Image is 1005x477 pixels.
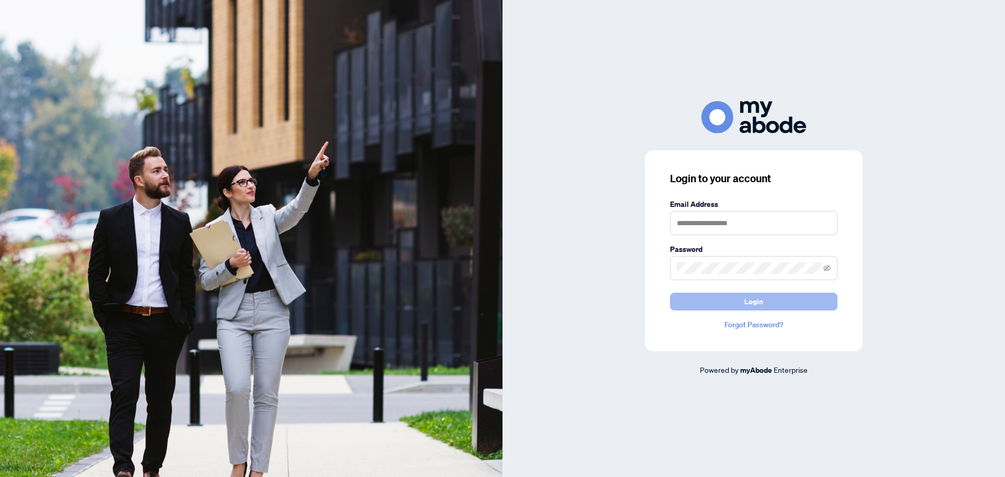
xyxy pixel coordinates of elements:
[670,293,837,310] button: Login
[670,243,837,255] label: Password
[701,101,806,133] img: ma-logo
[774,365,808,374] span: Enterprise
[823,264,831,272] span: eye-invisible
[670,198,837,210] label: Email Address
[700,365,739,374] span: Powered by
[670,319,837,330] a: Forgot Password?
[740,364,772,376] a: myAbode
[670,171,837,186] h3: Login to your account
[744,293,763,310] span: Login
